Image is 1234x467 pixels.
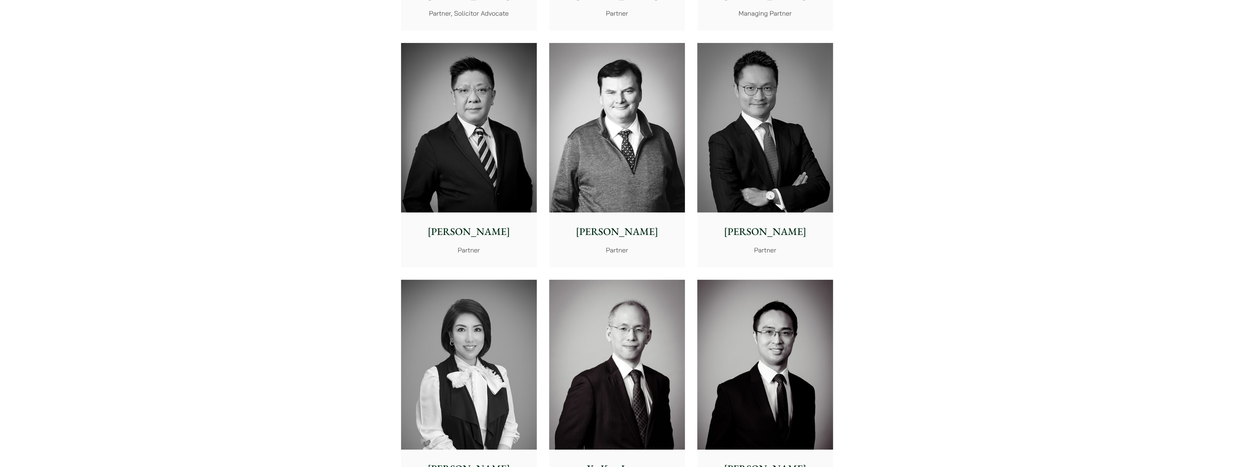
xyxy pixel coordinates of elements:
[407,224,531,239] p: [PERSON_NAME]
[555,224,679,239] p: [PERSON_NAME]
[555,8,679,18] p: Partner
[407,8,531,18] p: Partner, Solicitor Advocate
[697,43,833,268] a: [PERSON_NAME] Partner
[407,245,531,255] p: Partner
[703,8,827,18] p: Managing Partner
[549,43,685,268] a: [PERSON_NAME] Partner
[703,245,827,255] p: Partner
[401,43,537,268] a: [PERSON_NAME] Partner
[703,224,827,239] p: [PERSON_NAME]
[555,245,679,255] p: Partner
